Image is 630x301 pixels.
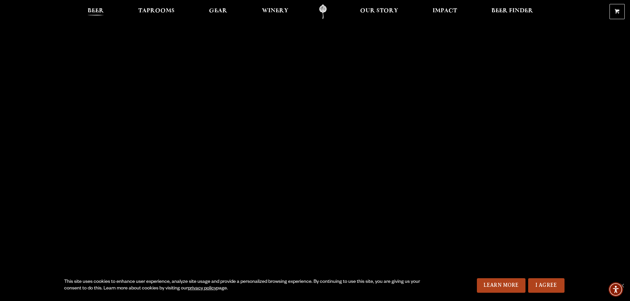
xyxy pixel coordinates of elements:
span: Our Story [360,8,398,14]
div: This site uses cookies to enhance user experience, analyze site usage and provide a personalized ... [64,279,422,292]
span: Gear [209,8,227,14]
span: Beer [88,8,104,14]
a: Impact [428,4,461,19]
div: Accessibility Menu [609,282,623,297]
span: Winery [262,8,288,14]
span: Taprooms [138,8,175,14]
a: Gear [205,4,231,19]
a: I Agree [528,278,565,293]
span: Impact [433,8,457,14]
a: Beer [83,4,108,19]
a: Taprooms [134,4,179,19]
a: Odell Home [311,4,335,19]
span: Beer Finder [491,8,533,14]
a: Learn More [477,278,525,293]
a: privacy policy [188,286,216,291]
a: Beer Finder [487,4,537,19]
a: Our Story [356,4,402,19]
a: Winery [258,4,293,19]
